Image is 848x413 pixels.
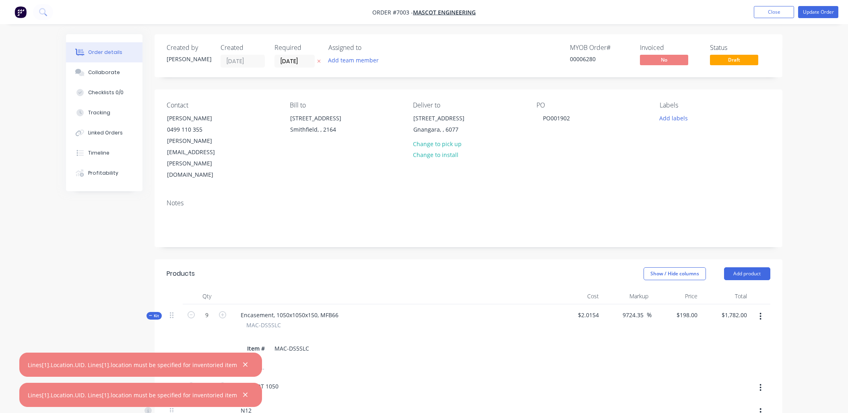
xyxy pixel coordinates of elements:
button: Timeline [66,143,142,163]
div: Status [710,44,770,52]
div: Item # [244,343,268,354]
input: Search... [241,359,402,376]
div: Invoiced [640,44,700,52]
div: Encasement, 1050x1050x150, MFB66 [234,309,345,321]
div: Collaborate [88,69,120,76]
button: Show / Hide columns [644,267,706,280]
div: Qty [183,288,231,304]
div: Deliver to [413,101,523,109]
button: Add product [724,267,770,280]
div: Smithfield, , 2164 [290,124,357,135]
button: Checklists 0/0 [66,83,142,103]
div: Products [167,269,195,279]
div: Price [652,288,701,304]
div: Gnangara, , 6077 [413,124,480,135]
div: [STREET_ADDRESS]Gnangara, , 6077 [406,112,487,138]
button: Update Order [798,6,838,18]
div: Profitability [88,169,118,177]
a: Mascot Engineering [413,8,476,16]
span: Kit [149,313,159,319]
div: 0499 110 355 [167,124,234,135]
div: MAC-DS5SLC [271,343,312,354]
button: Order details [66,42,142,62]
div: Required [274,44,319,52]
div: [STREET_ADDRESS] [413,113,480,124]
div: Order details [88,49,122,56]
div: Contact [167,101,277,109]
button: Linked Orders [66,123,142,143]
div: Kit [146,312,162,320]
div: Linked Orders [88,129,123,136]
div: 00006280 [570,55,630,63]
span: $2.0154 [556,311,599,319]
div: MYOB Order # [570,44,630,52]
div: Lines[1].Location.UID. Lines[1].location must be specified for inventoried item [28,361,237,369]
button: Change to install [409,149,462,160]
div: [STREET_ADDRESS] [290,113,357,124]
span: % [647,310,652,320]
div: Cost [553,288,602,304]
button: Change to pick up [409,138,466,149]
div: PO001902 [536,112,576,124]
div: Checklists 0/0 [88,89,124,96]
img: Factory [14,6,27,18]
button: Add team member [328,55,383,66]
div: Assigned to [328,44,409,52]
div: Bill to [290,101,400,109]
div: [PERSON_NAME] [167,113,234,124]
div: Markup [602,288,652,304]
div: [STREET_ADDRESS]Smithfield, , 2164 [283,112,364,138]
span: Order #7003 - [372,8,413,16]
div: Labels [660,101,770,109]
iframe: Intercom live chat [821,386,840,405]
div: Tracking [88,109,110,116]
button: Close [754,6,794,18]
div: PO [536,101,647,109]
span: No [640,55,688,65]
button: Profitability [66,163,142,183]
div: [PERSON_NAME][EMAIL_ADDRESS][PERSON_NAME][DOMAIN_NAME] [167,135,234,180]
div: Total [701,288,750,304]
div: Timeline [88,149,109,157]
button: Tracking [66,103,142,123]
button: Add team member [324,55,383,66]
button: Add labels [655,112,692,123]
span: MAC-DS5SLC [246,321,281,329]
div: [PERSON_NAME] [167,55,211,63]
div: Created by [167,44,211,52]
div: Created [221,44,265,52]
button: Collaborate [66,62,142,83]
div: Notes [167,199,770,207]
div: Lines[1].Location.UID. Lines[1].location must be specified for inventoried item [28,391,237,399]
div: [PERSON_NAME]0499 110 355[PERSON_NAME][EMAIL_ADDRESS][PERSON_NAME][DOMAIN_NAME] [160,112,241,181]
span: Draft [710,55,758,65]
